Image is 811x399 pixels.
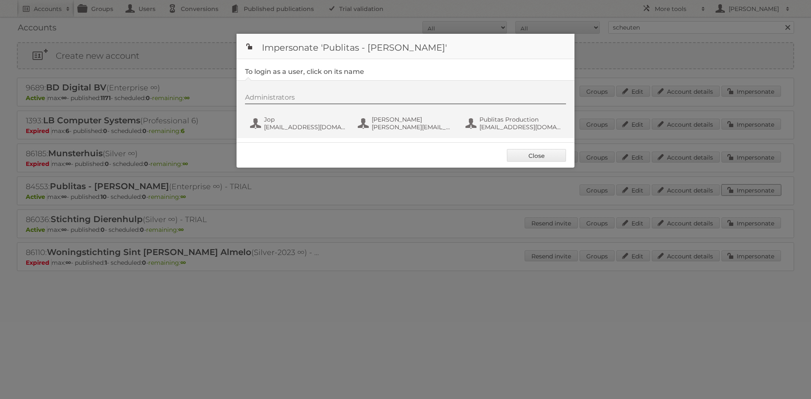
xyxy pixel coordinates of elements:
span: [EMAIL_ADDRESS][DOMAIN_NAME] [264,123,346,131]
button: [PERSON_NAME] [PERSON_NAME][EMAIL_ADDRESS][DOMAIN_NAME] [357,115,456,132]
a: Close [507,149,566,162]
span: [PERSON_NAME][EMAIL_ADDRESS][DOMAIN_NAME] [372,123,454,131]
div: Administrators [245,93,566,104]
span: Publitas Production [479,116,561,123]
h1: Impersonate 'Publitas - [PERSON_NAME]' [237,34,574,59]
span: [EMAIL_ADDRESS][DOMAIN_NAME] [479,123,561,131]
span: Jop [264,116,346,123]
span: [PERSON_NAME] [372,116,454,123]
legend: To login as a user, click on its name [245,68,364,76]
button: Publitas Production [EMAIL_ADDRESS][DOMAIN_NAME] [465,115,564,132]
button: Jop [EMAIL_ADDRESS][DOMAIN_NAME] [249,115,348,132]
